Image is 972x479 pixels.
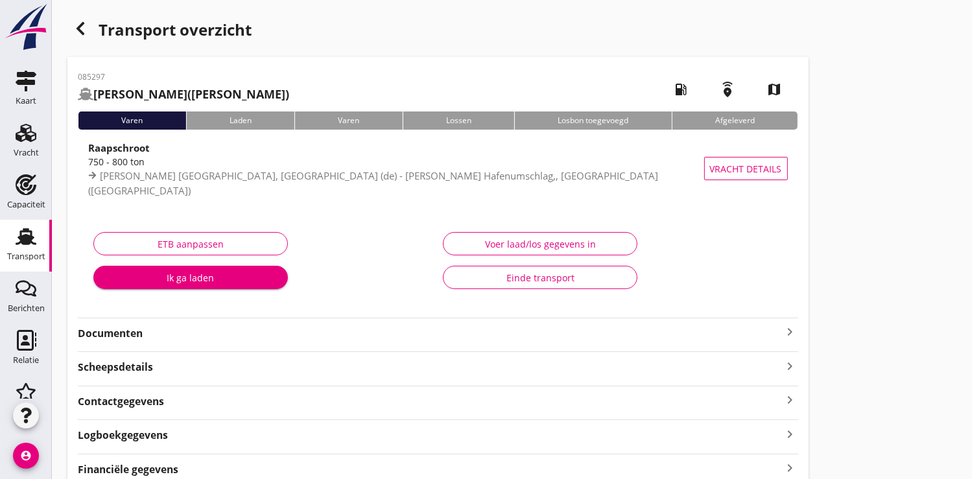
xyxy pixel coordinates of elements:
span: [PERSON_NAME] [GEOGRAPHIC_DATA], [GEOGRAPHIC_DATA] (de) - [PERSON_NAME] Hafenumschlag,, [GEOGRAPH... [88,169,658,197]
h2: ([PERSON_NAME]) [78,86,289,103]
img: logo-small.a267ee39.svg [3,3,49,51]
div: Losbon toegevoegd [514,111,672,130]
button: Einde transport [443,266,637,289]
button: Vracht details [704,157,788,180]
i: keyboard_arrow_right [783,391,798,409]
strong: Logboekgegevens [78,428,168,443]
button: ETB aanpassen [93,232,288,255]
div: Voer laad/los gegevens in [454,237,626,251]
p: 085297 [78,71,289,83]
i: keyboard_arrow_right [783,460,798,477]
div: Vracht [14,148,39,157]
button: Ik ga laden [93,266,288,289]
i: local_gas_station [663,71,700,108]
strong: Documenten [78,326,783,341]
div: Ik ga laden [104,271,278,285]
div: ETB aanpassen [104,237,277,251]
div: Transport [7,252,45,261]
i: keyboard_arrow_right [783,324,798,340]
div: Einde transport [454,271,626,285]
div: 750 - 800 ton [88,155,711,169]
i: emergency_share [710,71,746,108]
div: Varen [294,111,403,130]
i: map [757,71,793,108]
div: Lossen [403,111,515,130]
h1: Transport overzicht [67,16,809,57]
strong: Raapschroot [88,141,150,154]
strong: Scheepsdetails [78,360,153,375]
div: Varen [78,111,186,130]
div: Capaciteit [7,200,45,209]
button: Voer laad/los gegevens in [443,232,637,255]
span: Vracht details [710,162,782,176]
div: Afgeleverd [672,111,798,130]
div: Relatie [13,356,39,364]
i: account_circle [13,443,39,469]
i: keyboard_arrow_right [783,425,798,443]
strong: Contactgegevens [78,394,164,409]
strong: [PERSON_NAME] [93,86,187,102]
a: Raapschroot750 - 800 ton[PERSON_NAME] [GEOGRAPHIC_DATA], [GEOGRAPHIC_DATA] (de) - [PERSON_NAME] H... [78,140,798,197]
div: Berichten [8,304,45,312]
div: Laden [186,111,295,130]
strong: Financiële gegevens [78,462,178,477]
div: Kaart [16,97,36,105]
i: keyboard_arrow_right [783,357,798,375]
